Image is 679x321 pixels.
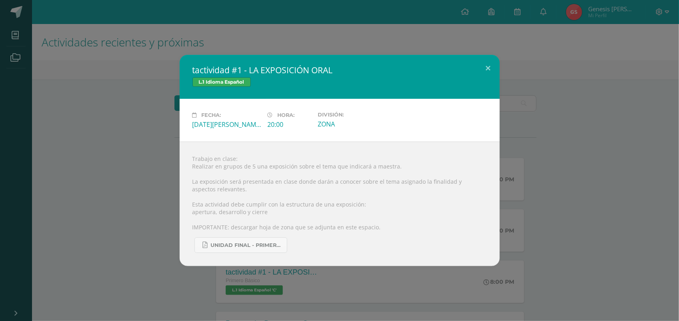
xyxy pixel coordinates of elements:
div: ZONA [318,120,387,128]
span: Hora: [278,112,295,118]
button: Close (Esc) [477,55,500,82]
span: Fecha: [202,112,221,118]
div: [DATE][PERSON_NAME] [192,120,261,129]
div: Trabajo en clase: Realizar en grupos de 5 una exposición sobre el tema que indicará a maestra. La... [180,142,500,266]
span: UNIDAD FINAL - PRIMERO BASICO A-B-C -.pdf [211,242,283,249]
label: División: [318,112,387,118]
div: 20:00 [268,120,311,129]
h2: tactividad #1 - LA EXPOSICIÓN ORAL [192,64,487,76]
span: L.1 Idioma Español [192,77,251,87]
a: UNIDAD FINAL - PRIMERO BASICO A-B-C -.pdf [194,237,287,253]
